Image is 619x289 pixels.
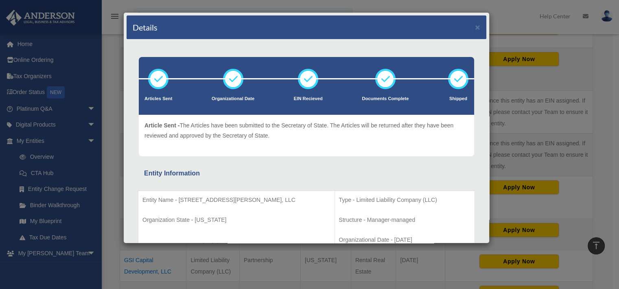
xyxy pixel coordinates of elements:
[142,195,330,205] p: Entity Name - [STREET_ADDRESS][PERSON_NAME], LLC
[133,22,157,33] h4: Details
[339,195,470,205] p: Type - Limited Liability Company (LLC)
[144,95,172,103] p: Articles Sent
[448,95,468,103] p: Shipped
[339,215,470,225] p: Structure - Manager-managed
[475,23,480,31] button: ×
[294,95,323,103] p: EIN Recieved
[144,122,179,129] span: Article Sent -
[339,235,470,245] p: Organizational Date - [DATE]
[142,215,330,225] p: Organization State - [US_STATE]
[362,95,409,103] p: Documents Complete
[144,168,469,179] div: Entity Information
[212,95,254,103] p: Organizational Date
[144,120,468,140] p: The Articles have been submitted to the Secretary of State. The Articles will be returned after t...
